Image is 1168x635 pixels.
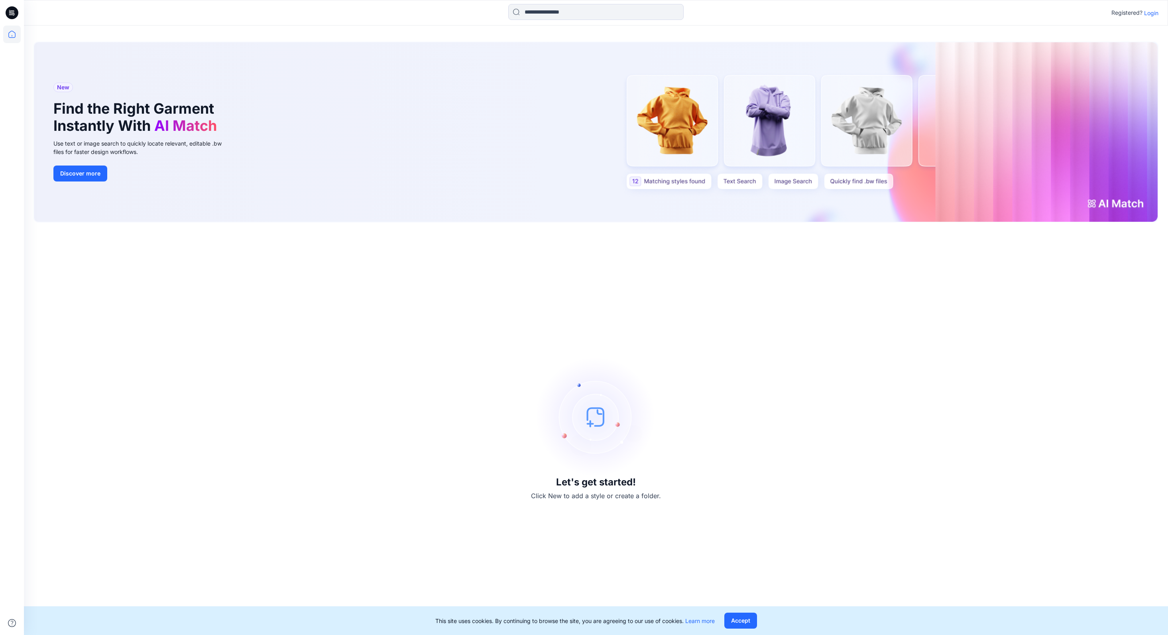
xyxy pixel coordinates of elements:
[531,491,661,501] p: Click New to add a style or create a folder.
[1144,9,1158,17] p: Login
[536,357,656,477] img: empty-state-image.svg
[685,617,715,624] a: Learn more
[57,83,69,92] span: New
[724,613,757,629] button: Accept
[556,477,636,488] h3: Let's get started!
[53,139,233,156] div: Use text or image search to quickly locate relevant, editable .bw files for faster design workflows.
[53,166,107,181] button: Discover more
[435,617,715,625] p: This site uses cookies. By continuing to browse the site, you are agreeing to our use of cookies.
[1111,8,1142,18] p: Registered?
[154,117,217,134] span: AI Match
[53,100,221,134] h1: Find the Right Garment Instantly With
